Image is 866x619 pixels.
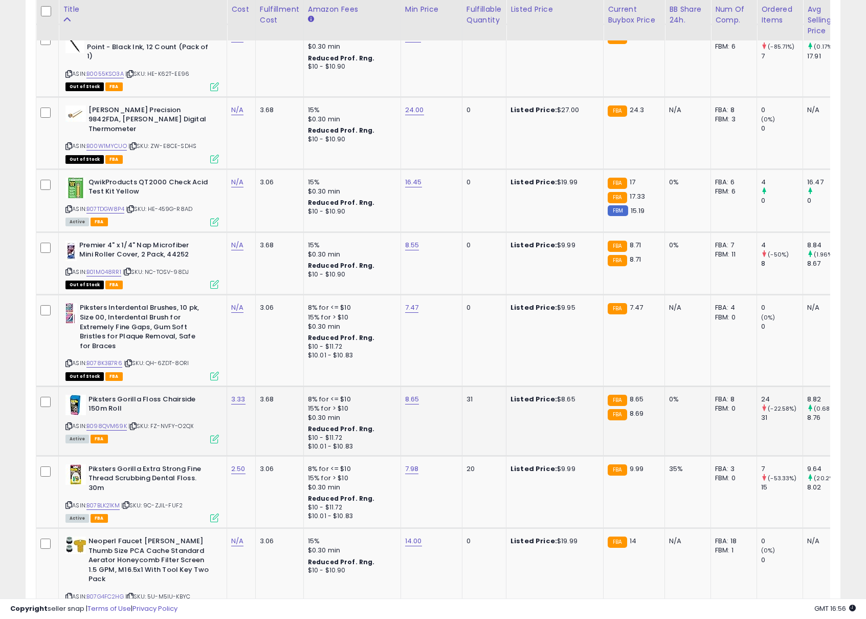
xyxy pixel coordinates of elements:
div: 8% for <= $10 [308,464,393,474]
b: Listed Price: [510,536,557,546]
div: 31 [467,395,498,404]
small: FBA [608,192,627,203]
b: Piksters Gorilla Extra Strong Fine Thread Scrubbing Dental Floss. 30m [88,464,213,496]
div: $10 - $11.72 [308,434,393,442]
div: ASIN: [65,178,219,225]
div: 0 [761,105,803,115]
div: Current Buybox Price [608,4,660,26]
b: Listed Price: [510,394,557,404]
div: Amazon Fees [308,4,396,15]
span: FBA [105,281,123,289]
div: ASIN: [65,303,219,379]
img: 51UAa-k35oL._SL40_.jpg [65,178,86,198]
div: 0 [761,537,803,546]
img: 31xXEBpfO3L._SL40_.jpg [65,33,84,53]
div: $0.30 min [308,413,393,422]
div: FBA: 4 [715,303,749,312]
span: 14 [630,536,636,546]
small: FBA [608,255,627,266]
b: QwikProducts QT2000 Check Acid Test Kit Yellow [88,178,213,199]
a: 8.65 [405,394,419,404]
b: Reduced Prof. Rng. [308,198,375,207]
div: 8.82 [807,395,849,404]
b: Reduced Prof. Rng. [308,424,375,433]
div: $10 - $10.90 [308,207,393,216]
div: Min Price [405,4,458,15]
div: 3.06 [260,464,296,474]
a: 7.98 [405,464,419,474]
span: 8.71 [630,254,641,264]
div: 0 [761,196,803,205]
div: 15% [308,105,393,115]
img: 41gp-mcBLrL._SL40_.jpg [65,464,86,485]
div: 15% for > $10 [308,474,393,483]
span: 8.69 [630,409,644,418]
img: 41u4jGeciwL._SL40_.jpg [65,537,86,554]
small: FBA [608,395,627,406]
div: 0% [669,395,703,404]
a: Privacy Policy [132,604,177,613]
div: FBA: 18 [715,537,749,546]
small: FBA [608,464,627,476]
div: N/A [807,105,841,115]
div: $10.01 - $10.83 [308,351,393,360]
span: 15.19 [631,206,645,216]
div: FBM: 6 [715,42,749,51]
small: (1.96%) [814,250,835,259]
div: 3.06 [260,178,296,187]
span: FBA [91,514,108,523]
a: N/A [231,536,243,546]
b: Reduced Prof. Rng. [308,126,375,135]
a: N/A [231,105,243,115]
div: N/A [669,105,703,115]
div: 8.84 [807,241,849,250]
img: 41bbB3YuSXL._SL40_.jpg [65,395,86,415]
div: $10 - $11.72 [308,503,393,512]
div: $19.99 [510,178,595,187]
div: 0% [669,178,703,187]
div: seller snap | | [10,604,177,614]
div: ASIN: [65,241,219,288]
div: $10 - $10.90 [308,62,393,71]
div: 17.91 [807,52,849,61]
div: ASIN: [65,33,219,90]
small: (0.17%) [814,42,834,51]
div: Title [63,4,223,15]
div: 0 [761,124,803,133]
small: FBA [608,303,627,314]
span: FBA [91,218,108,226]
div: 0 [761,322,803,331]
div: FBM: 0 [715,474,749,483]
div: 20 [467,464,498,474]
a: B0055KSO3A [86,70,124,78]
div: 0 [761,556,803,565]
small: FBM [608,205,628,216]
a: 24.00 [405,105,424,115]
b: Listed Price: [510,303,557,312]
span: FBA [105,372,123,381]
span: | SKU: NC-TOSV-98DJ [123,268,189,276]
b: Reduced Prof. Rng. [308,333,375,342]
strong: Copyright [10,604,48,613]
div: ASIN: [65,395,219,442]
div: $9.99 [510,241,595,250]
div: N/A [807,303,841,312]
div: 3.68 [260,105,296,115]
span: 9.99 [630,464,644,474]
div: 15% [308,241,393,250]
span: 8.65 [630,394,644,404]
div: 8% for <= $10 [308,395,393,404]
b: U.S. Government Pen - Medium Point - Black Ink, 12 Count (Pack of 1) [87,33,211,64]
a: 2.50 [231,464,246,474]
small: (20.2%) [814,474,836,482]
div: 0% [669,241,703,250]
small: FBA [608,178,627,189]
span: 8.71 [630,240,641,250]
b: Neoperl Faucet [PERSON_NAME] Thumb Size PCA Cache Standard Aerator Honeycomb Filter Screen 1.5 GP... [88,537,213,587]
div: 16.47 [807,178,849,187]
a: N/A [231,303,243,313]
div: $10.01 - $10.83 [308,512,393,521]
a: 16.45 [405,177,422,187]
div: FBM: 0 [715,404,749,413]
div: 0 [467,241,498,250]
